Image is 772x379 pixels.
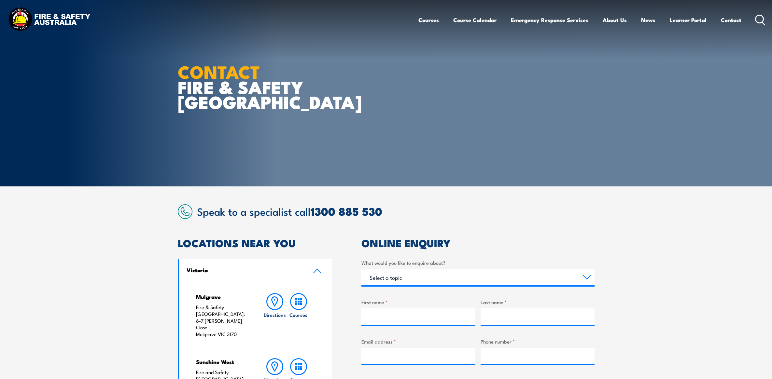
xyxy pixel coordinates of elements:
label: Last name [481,298,595,306]
a: Victoria [179,259,332,283]
h4: Mulgrave [196,293,250,300]
label: Phone number [481,338,595,345]
label: Email address [361,338,475,345]
p: Fire & Safety [GEOGRAPHIC_DATA]: 6-7 [PERSON_NAME] Close Mulgrave VIC 3170 [196,304,250,338]
h6: Directions [264,311,286,318]
label: What would you like to enquire about? [361,259,595,266]
a: Courses [418,11,439,29]
a: Directions [263,293,287,338]
strong: CONTACT [178,58,260,85]
a: Course Calendar [453,11,497,29]
h2: LOCATIONS NEAR YOU [178,238,332,247]
a: About Us [603,11,627,29]
h2: ONLINE ENQUIRY [361,238,595,247]
a: Emergency Response Services [511,11,588,29]
a: Learner Portal [670,11,707,29]
a: News [641,11,655,29]
h6: Courses [289,311,307,318]
a: Courses [287,293,310,338]
a: Contact [721,11,741,29]
h1: FIRE & SAFETY [GEOGRAPHIC_DATA] [178,64,339,109]
h2: Speak to a specialist call [197,205,595,217]
label: First name [361,298,475,306]
a: 1300 885 530 [311,202,382,220]
h4: Sunshine West [196,358,250,365]
h4: Victoria [187,266,303,274]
